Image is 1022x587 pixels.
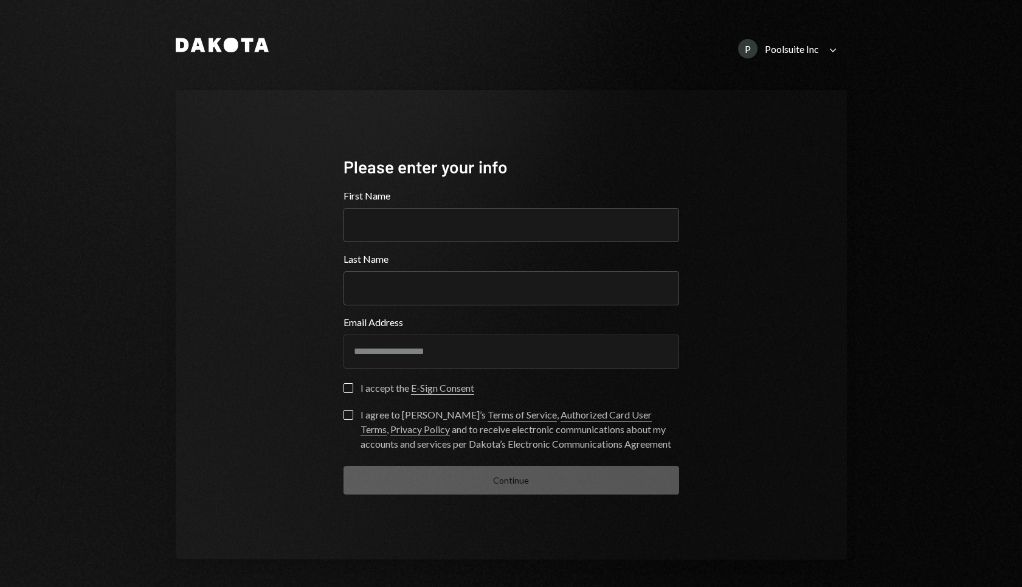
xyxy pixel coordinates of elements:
[344,189,679,203] label: First Name
[344,252,679,266] label: Last Name
[344,410,353,420] button: I agree to [PERSON_NAME]’s Terms of Service, Authorized Card User Terms, Privacy Policy and to re...
[361,408,679,451] div: I agree to [PERSON_NAME]’s , , and to receive electronic communications about my accounts and ser...
[488,409,557,422] a: Terms of Service
[361,409,652,436] a: Authorized Card User Terms
[344,155,679,179] div: Please enter your info
[411,382,474,395] a: E-Sign Consent
[390,423,450,436] a: Privacy Policy
[344,315,679,330] label: Email Address
[738,39,758,58] div: P
[765,43,819,55] div: Poolsuite Inc
[361,381,474,395] div: I accept the
[344,383,353,393] button: I accept the E-Sign Consent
